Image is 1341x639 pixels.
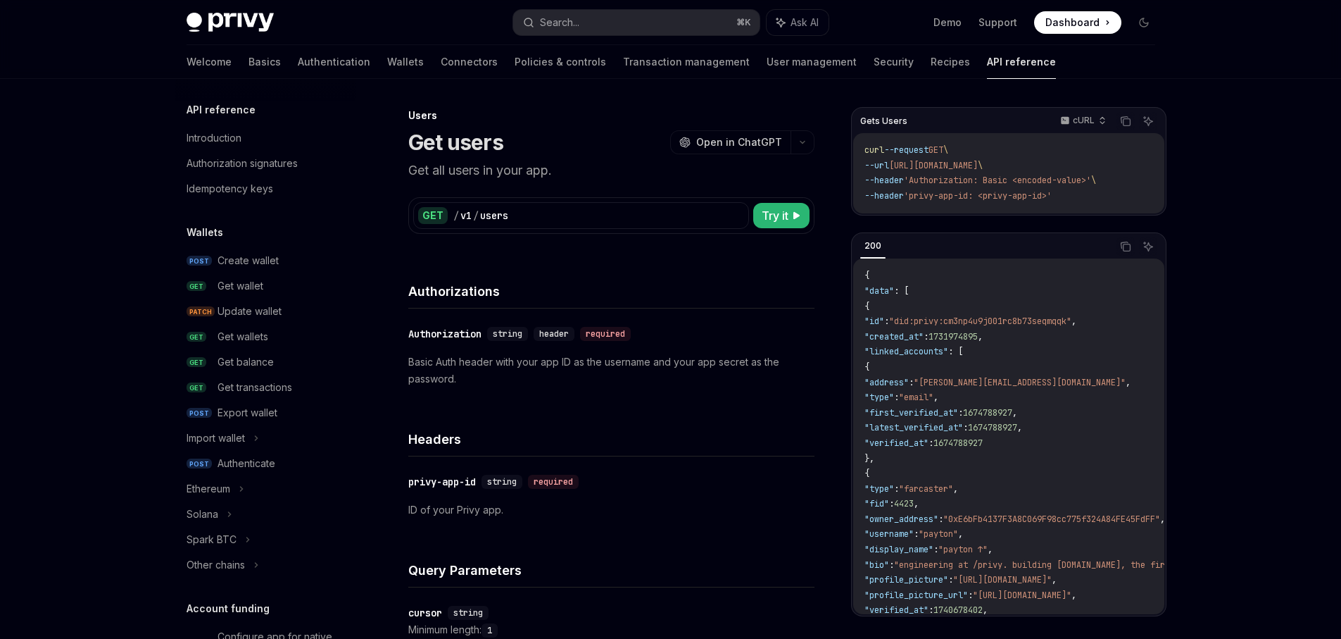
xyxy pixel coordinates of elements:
[418,207,448,224] div: GET
[864,574,948,585] span: "profile_picture"
[1091,175,1096,186] span: \
[187,480,230,497] div: Ethereum
[904,190,1052,201] span: 'privy-app-id: <privy-app-id>'
[1052,109,1112,133] button: cURL
[889,498,894,509] span: :
[1012,407,1017,418] span: ,
[909,377,914,388] span: :
[864,514,938,525] span: "owner_address"
[175,375,355,400] a: GETGet transactions
[943,514,1160,525] span: "0xE6bFb4137F3A8C069F98cc775f324A84FE45FdFF"
[248,45,281,79] a: Basics
[408,130,503,155] h1: Get users
[408,282,814,301] h4: Authorizations
[860,237,886,254] div: 200
[408,108,814,123] div: Users
[515,45,606,79] a: Policies & controls
[175,349,355,375] a: GETGet balance
[408,327,481,341] div: Authorization
[943,144,948,156] span: \
[899,392,933,403] span: "email"
[894,483,899,495] span: :
[958,528,963,540] span: ,
[864,559,889,571] span: "bio"
[408,502,814,519] p: ID of your Privy app.
[187,155,298,172] div: Authorization signatures
[187,101,256,118] h5: API reference
[187,45,232,79] a: Welcome
[187,256,212,266] span: POST
[187,224,223,241] h5: Wallets
[968,590,973,601] span: :
[963,422,968,433] span: :
[864,604,928,616] span: "verified_at"
[948,346,963,357] span: : [
[864,453,874,464] span: },
[924,331,928,342] span: :
[187,430,245,447] div: Import wallet
[473,209,479,223] div: /
[408,430,814,449] h4: Headers
[928,438,933,449] span: :
[539,328,569,340] span: header
[884,316,889,327] span: :
[1139,237,1157,256] button: Ask AI
[175,151,355,176] a: Authorization signatures
[864,392,894,403] span: "type"
[938,544,988,555] span: "payton ↑"
[218,328,268,345] div: Get wallets
[864,483,894,495] span: "type"
[767,10,829,35] button: Ask AI
[919,528,958,540] span: "payton"
[187,306,215,317] span: PATCH
[408,606,442,620] div: cursor
[1133,11,1155,34] button: Toggle dark mode
[1116,112,1135,130] button: Copy the contents from the code block
[864,590,968,601] span: "profile_picture_url"
[978,331,983,342] span: ,
[899,483,953,495] span: "farcaster"
[175,273,355,299] a: GETGet wallet
[928,144,943,156] span: GET
[767,45,857,79] a: User management
[453,209,459,223] div: /
[860,116,907,127] span: Gets Users
[864,438,928,449] span: "verified_at"
[914,528,919,540] span: :
[933,392,938,403] span: ,
[1034,11,1121,34] a: Dashboard
[864,422,963,433] span: "latest_verified_at"
[218,278,263,294] div: Get wallet
[983,604,988,616] span: ,
[938,514,943,525] span: :
[218,354,274,371] div: Get balance
[933,604,983,616] span: 1740678402
[175,451,355,476] a: POSTAuthenticate
[978,15,1017,30] a: Support
[218,252,279,269] div: Create wallet
[933,15,962,30] a: Demo
[187,408,212,418] span: POST
[978,160,983,171] span: \
[864,316,884,327] span: "id"
[480,209,508,223] div: users
[408,621,814,638] div: Minimum length:
[864,175,904,186] span: --header
[1160,514,1165,525] span: ,
[528,475,579,489] div: required
[884,144,928,156] span: --request
[864,377,909,388] span: "address"
[513,10,760,35] button: Search...⌘K
[864,301,869,312] span: {
[175,400,355,426] a: POSTExport wallet
[387,45,424,79] a: Wallets
[894,392,899,403] span: :
[1116,237,1135,256] button: Copy the contents from the code block
[580,327,631,341] div: required
[670,130,791,154] button: Open in ChatGPT
[864,407,958,418] span: "first_verified_at"
[864,528,914,540] span: "username"
[753,203,810,228] button: Try it
[187,13,274,32] img: dark logo
[408,561,814,580] h4: Query Parameters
